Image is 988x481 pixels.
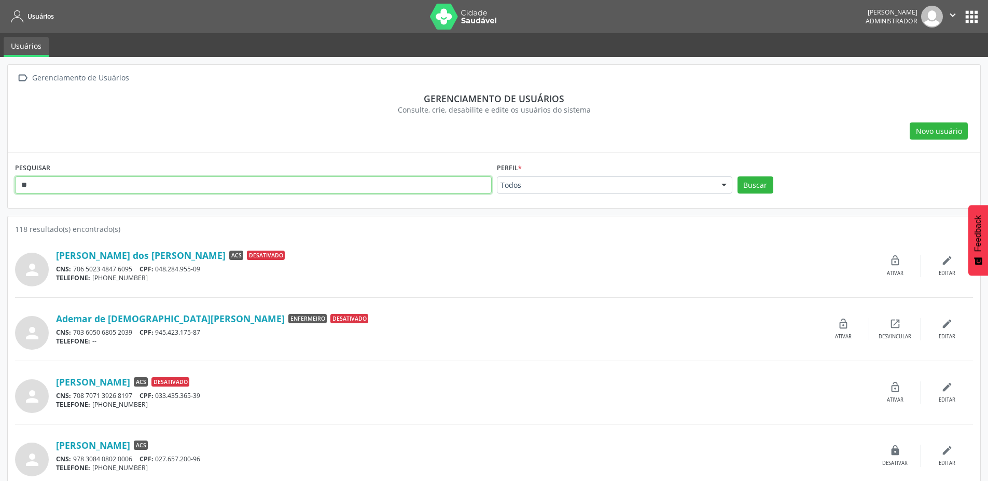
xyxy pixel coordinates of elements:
[56,265,71,273] span: CNS:
[916,126,962,136] span: Novo usuário
[134,377,148,387] span: ACS
[15,71,131,86] a:  Gerenciamento de Usuários
[879,333,911,340] div: Desvincular
[889,445,901,456] i: lock
[939,270,955,277] div: Editar
[939,333,955,340] div: Editar
[15,160,50,176] label: PESQUISAR
[140,265,154,273] span: CPF:
[56,455,869,463] div: 978 3084 0802 0006 027.657.200-96
[56,463,90,472] span: TELEFONE:
[939,396,955,404] div: Editar
[56,337,90,346] span: TELEFONE:
[889,381,901,393] i: lock_open
[4,37,49,57] a: Usuários
[56,313,285,324] a: Ademar de [DEMOGRAPHIC_DATA][PERSON_NAME]
[941,318,953,329] i: edit
[866,17,917,25] span: Administrador
[941,381,953,393] i: edit
[15,71,30,86] i: 
[56,455,71,463] span: CNS:
[889,318,901,329] i: open_in_new
[56,391,869,400] div: 708 7071 3926 8197 033.435.365-39
[963,8,981,26] button: apps
[835,333,852,340] div: Ativar
[56,328,71,337] span: CNS:
[23,324,41,342] i: person
[27,12,54,21] span: Usuários
[22,104,966,115] div: Consulte, crie, desabilite e edite os usuários do sistema
[15,224,973,235] div: 118 resultado(s) encontrado(s)
[56,265,869,273] div: 706 5023 4847 6095 048.284.955-09
[887,270,903,277] div: Ativar
[7,8,54,25] a: Usuários
[921,6,943,28] img: img
[140,328,154,337] span: CPF:
[134,441,148,450] span: ACS
[56,376,130,388] a: [PERSON_NAME]
[151,377,189,387] span: Desativado
[939,460,955,467] div: Editar
[56,337,817,346] div: --
[889,255,901,266] i: lock_open
[947,9,958,21] i: 
[56,463,869,472] div: [PHONE_NUMBER]
[56,400,869,409] div: [PHONE_NUMBER]
[56,273,869,282] div: [PHONE_NUMBER]
[943,6,963,28] button: 
[247,251,285,260] span: Desativado
[288,314,327,323] span: Enfermeiro
[866,8,917,17] div: [PERSON_NAME]
[882,460,908,467] div: Desativar
[56,250,226,261] a: [PERSON_NAME] dos [PERSON_NAME]
[56,439,130,451] a: [PERSON_NAME]
[23,260,41,279] i: person
[22,93,966,104] div: Gerenciamento de usuários
[941,255,953,266] i: edit
[56,328,817,337] div: 703 6050 6805 2039 945.423.175-87
[500,180,711,190] span: Todos
[941,445,953,456] i: edit
[30,71,131,86] div: Gerenciamento de Usuários
[330,314,368,323] span: Desativado
[497,160,522,176] label: Perfil
[737,176,773,194] button: Buscar
[23,387,41,406] i: person
[838,318,849,329] i: lock_open
[973,215,983,252] span: Feedback
[910,122,968,140] button: Novo usuário
[56,391,71,400] span: CNS:
[887,396,903,404] div: Ativar
[140,455,154,463] span: CPF:
[56,400,90,409] span: TELEFONE:
[968,205,988,276] button: Feedback - Mostrar pesquisa
[56,273,90,282] span: TELEFONE:
[229,251,243,260] span: ACS
[140,391,154,400] span: CPF:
